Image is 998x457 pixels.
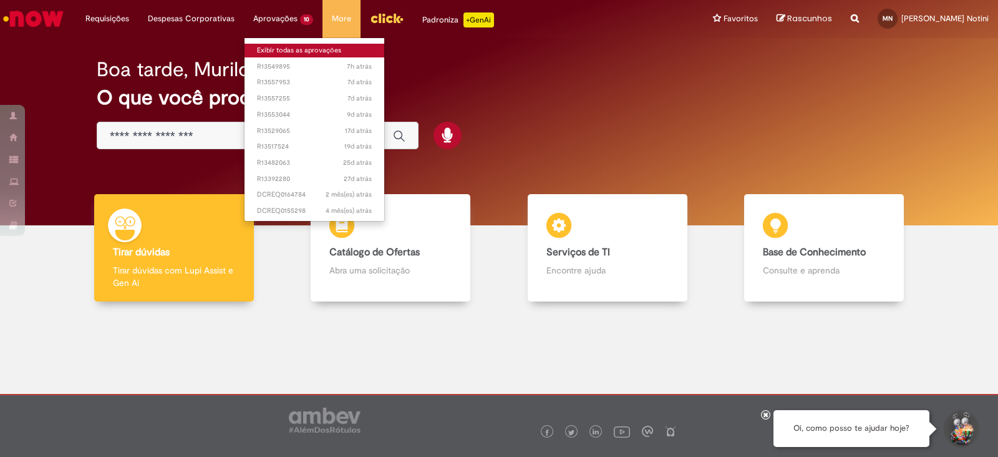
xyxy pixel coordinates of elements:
[257,77,372,87] span: R13557953
[245,156,384,170] a: Aberto R13482063 :
[344,174,372,184] time: 02/09/2025 17:10:09
[326,190,372,199] span: 2 mês(es) atrás
[245,204,384,218] a: Aberto DCREQ0155298 :
[245,108,384,122] a: Aberto R13553044 :
[289,408,361,433] img: logo_footer_ambev_rotulo_gray.png
[347,94,372,103] span: 7d atrás
[546,264,669,277] p: Encontre ajuda
[257,126,372,136] span: R13529065
[329,264,452,277] p: Abra uma solicitação
[787,12,832,24] span: Rascunhos
[347,110,372,119] span: 9d atrás
[245,140,384,154] a: Aberto R13517524 :
[257,62,372,72] span: R13549895
[244,37,385,222] ul: Aprovações
[283,194,500,302] a: Catálogo de Ofertas Abra uma solicitação
[347,94,372,103] time: 23/09/2025 06:42:05
[347,77,372,87] time: 23/09/2025 10:03:53
[463,12,494,27] p: +GenAi
[665,426,676,437] img: logo_footer_naosei.png
[344,142,372,151] span: 19d atrás
[257,206,372,216] span: DCREQ0155298
[942,410,979,448] button: Iniciar Conversa de Suporte
[326,206,372,215] time: 04/06/2025 03:41:42
[253,12,298,25] span: Aprovações
[763,246,866,258] b: Base de Conhecimento
[716,194,933,302] a: Base de Conhecimento Consulte e aprenda
[343,158,372,167] span: 25d atrás
[245,172,384,186] a: Aberto R13392280 :
[344,142,372,151] time: 10/09/2025 17:55:49
[257,110,372,120] span: R13553044
[245,44,384,57] a: Exibir todas as aprovações
[245,92,384,106] a: Aberto R13557255 :
[724,12,758,25] span: Favoritos
[65,194,283,302] a: Tirar dúvidas Tirar dúvidas com Lupi Assist e Gen Ai
[499,194,716,302] a: Serviços de TI Encontre ajuda
[422,12,494,27] div: Padroniza
[326,206,372,215] span: 4 mês(es) atrás
[97,87,901,109] h2: O que você procura hoje?
[113,264,235,289] p: Tirar dúvidas com Lupi Assist e Gen Ai
[257,174,372,184] span: R13392280
[1,6,65,31] img: ServiceNow
[773,410,929,447] div: Oi, como posso te ajudar hoje?
[97,59,250,81] h2: Boa tarde, Murilo
[332,12,351,25] span: More
[546,246,610,258] b: Serviços de TI
[593,429,599,436] img: logo_footer_linkedin.png
[347,77,372,87] span: 7d atrás
[344,174,372,184] span: 27d atrás
[347,62,372,71] time: 29/09/2025 08:02:29
[544,430,550,436] img: logo_footer_facebook.png
[257,94,372,104] span: R13557255
[329,246,420,258] b: Catálogo de Ofertas
[257,190,372,200] span: DCREQ0164784
[642,426,653,437] img: logo_footer_workplace.png
[614,423,630,440] img: logo_footer_youtube.png
[245,60,384,74] a: Aberto R13549895 :
[347,110,372,119] time: 21/09/2025 07:00:34
[113,246,170,258] b: Tirar dúvidas
[568,430,574,436] img: logo_footer_twitter.png
[777,13,832,25] a: Rascunhos
[245,188,384,202] a: Aberto DCREQ0164784 :
[257,158,372,168] span: R13482063
[300,14,313,25] span: 10
[345,126,372,135] time: 12/09/2025 19:12:54
[370,9,404,27] img: click_logo_yellow_360x200.png
[343,158,372,167] time: 04/09/2025 15:57:53
[883,14,893,22] span: MN
[245,76,384,89] a: Aberto R13557953 :
[326,190,372,199] time: 12/08/2025 15:40:53
[257,142,372,152] span: R13517524
[148,12,235,25] span: Despesas Corporativas
[901,13,989,24] span: [PERSON_NAME] Notini
[245,124,384,138] a: Aberto R13529065 :
[85,12,129,25] span: Requisições
[345,126,372,135] span: 17d atrás
[763,264,885,277] p: Consulte e aprenda
[347,62,372,71] span: 7h atrás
